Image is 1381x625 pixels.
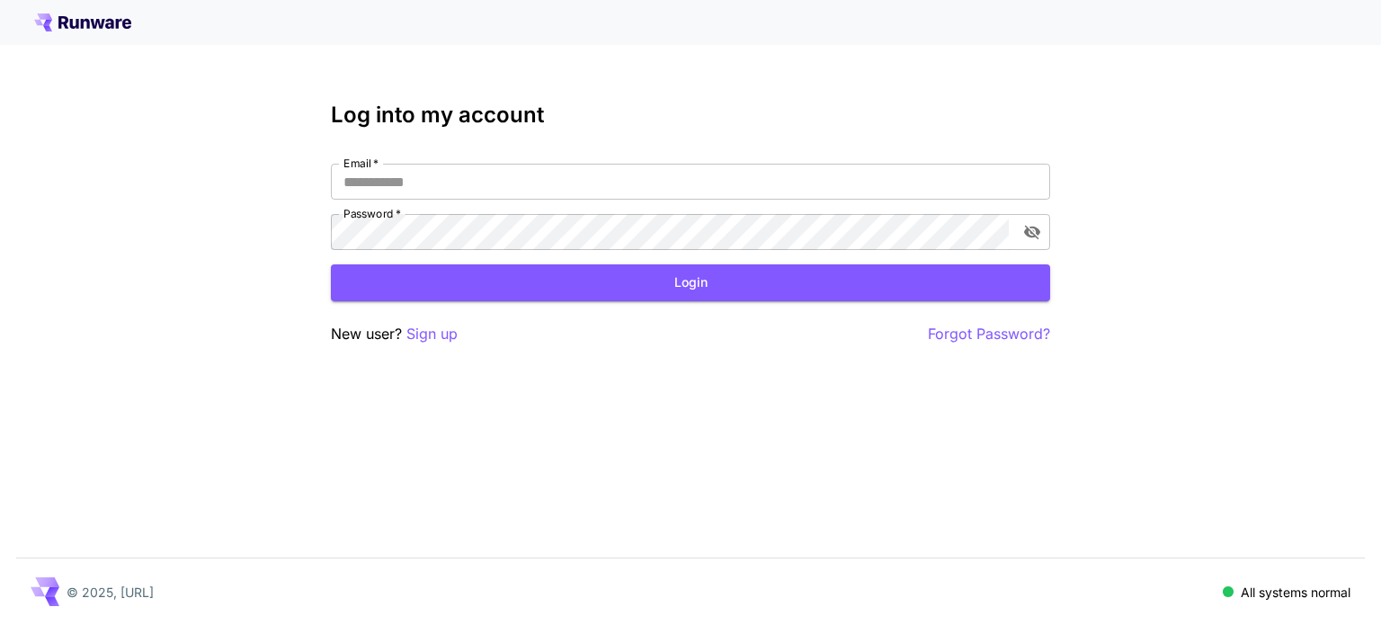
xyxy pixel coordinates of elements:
[343,156,379,171] label: Email
[331,103,1050,128] h3: Log into my account
[928,323,1050,345] button: Forgot Password?
[331,323,458,345] p: New user?
[1016,216,1048,248] button: toggle password visibility
[406,323,458,345] button: Sign up
[67,583,154,602] p: © 2025, [URL]
[343,206,401,221] label: Password
[1241,583,1350,602] p: All systems normal
[331,264,1050,301] button: Login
